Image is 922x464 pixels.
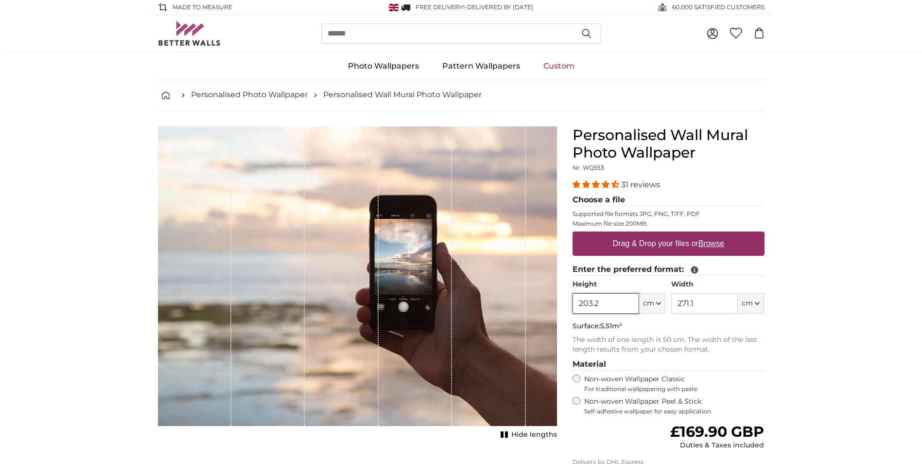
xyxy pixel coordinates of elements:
span: Made to Measure [173,3,232,12]
a: Custom [532,54,586,79]
span: Delivered by [DATE] [467,3,533,11]
label: Non-woven Wallpaper Peel & Stick [584,397,765,415]
p: The width of one length is 50 cm. The width of the last length results from your chosen format. [573,335,765,355]
label: Drag & Drop your files or [609,234,728,253]
h1: Personalised Wall Mural Photo Wallpaper [573,126,765,161]
a: Personalised Photo Wallpaper [191,89,308,101]
a: Pattern Wallpapers [431,54,532,79]
span: 5.51m² [600,321,622,330]
div: Duties & Taxes included [670,441,764,450]
span: £169.90 GBP [670,423,764,441]
label: Width [671,280,764,289]
p: Supported file formats JPG, PNG, TIFF, PDF [573,210,765,218]
span: Self-adhesive wallpaper for easy application [584,408,765,415]
span: Hide lengths [511,430,557,440]
div: 1 of 1 [158,126,557,442]
p: Surface: [573,321,765,331]
span: For traditional wallpapering with paste [584,385,765,393]
span: cm [742,299,753,308]
span: 31 reviews [621,180,660,189]
span: - [465,3,533,11]
u: Browse [698,239,724,248]
img: Betterwalls [158,21,221,46]
label: Non-woven Wallpaper Classic [584,375,765,393]
button: cm [639,293,665,314]
p: Maximum file size 200MB. [573,220,765,228]
span: FREE delivery! [416,3,465,11]
span: 4.32 stars [573,180,621,189]
legend: Enter the preferred format: [573,264,765,276]
span: Nr. WQ553 [573,164,604,171]
legend: Material [573,358,765,371]
a: Photo Wallpapers [336,54,431,79]
button: Hide lengths [498,428,557,442]
span: 60,000 SATISFIED CUSTOMERS [672,3,765,12]
legend: Choose a file [573,194,765,206]
nav: breadcrumbs [158,79,765,111]
button: cm [738,293,764,314]
label: Height [573,280,665,289]
span: cm [643,299,654,308]
img: United Kingdom [389,4,399,11]
a: Personalised Wall Mural Photo Wallpaper [323,89,482,101]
